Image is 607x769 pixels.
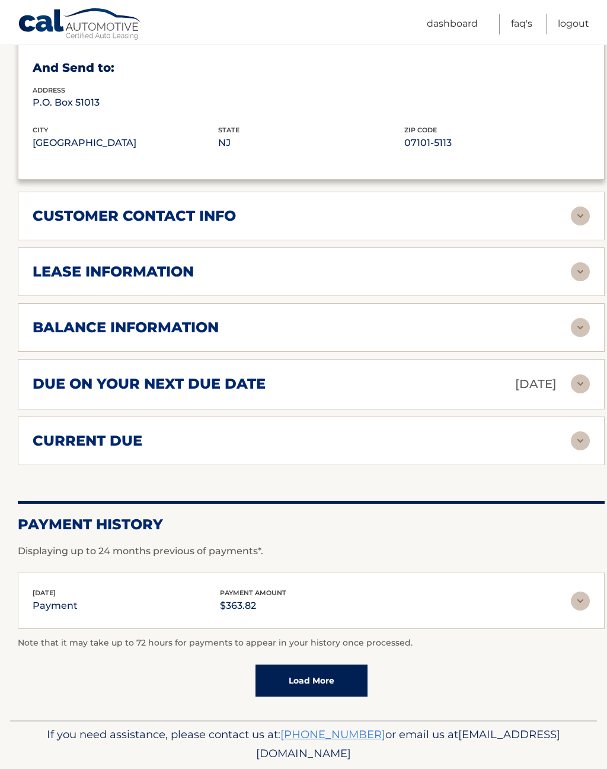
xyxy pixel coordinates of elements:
p: $363.82 [220,598,286,614]
img: accordion-rest.svg [571,206,590,225]
span: city [33,126,48,134]
span: payment amount [220,589,286,597]
a: Load More [255,665,368,697]
p: 07101-5113 [404,135,590,151]
h3: And Send to: [33,61,590,75]
span: [DATE] [33,589,56,597]
h2: balance information [33,319,219,336]
img: accordion-rest.svg [571,592,590,611]
p: payment [33,598,78,614]
h2: current due [33,432,142,450]
p: If you need assistance, please contact us at: or email us at [28,725,579,763]
p: Displaying up to 24 months previous of payments*. [18,544,605,558]
img: accordion-rest.svg [571,374,590,393]
p: [GEOGRAPHIC_DATA] [33,135,218,151]
span: address [33,86,65,94]
p: NJ [218,135,404,151]
a: Cal Automotive [18,8,142,42]
p: P.O. Box 51013 [33,94,218,111]
h2: lease information [33,263,194,281]
p: Note that it may take up to 72 hours for payments to appear in your history once processed. [18,636,605,650]
h2: Payment History [18,516,605,533]
p: [DATE] [515,374,557,395]
a: Dashboard [427,14,478,34]
img: accordion-rest.svg [571,262,590,281]
span: zip code [404,126,437,134]
h2: customer contact info [33,207,236,225]
a: Logout [558,14,589,34]
h2: due on your next due date [33,375,266,393]
img: accordion-rest.svg [571,318,590,337]
a: FAQ's [511,14,532,34]
span: state [218,126,239,134]
a: [PHONE_NUMBER] [280,727,385,741]
img: accordion-rest.svg [571,431,590,450]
